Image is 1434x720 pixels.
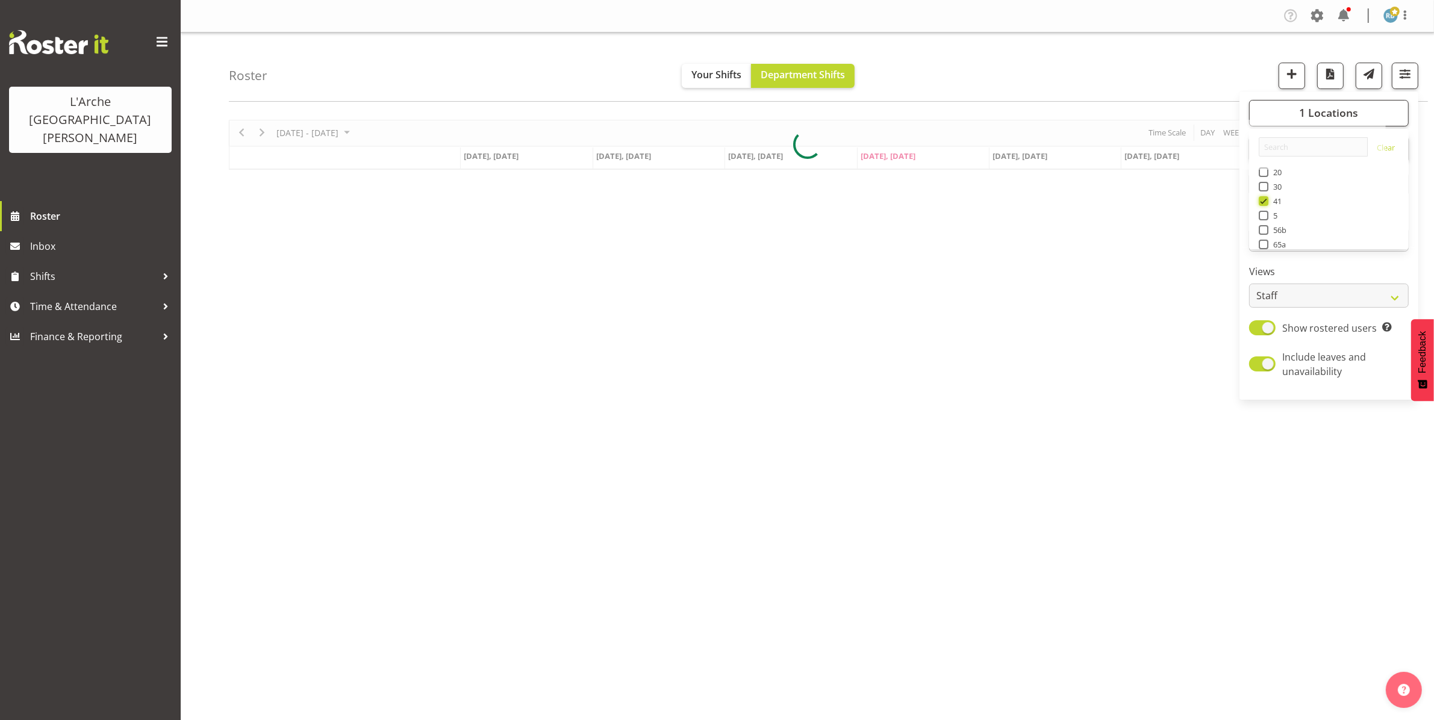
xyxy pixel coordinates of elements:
[1268,240,1286,249] span: 65a
[30,207,175,225] span: Roster
[30,297,157,315] span: Time & Attendance
[1268,196,1282,206] span: 41
[1377,142,1395,157] a: Clear
[1249,100,1409,126] button: 1 Locations
[229,69,267,82] h4: Roster
[1392,63,1418,89] button: Filter Shifts
[1356,63,1382,89] button: Send a list of all shifts for the selected filtered period to all rostered employees.
[751,64,855,88] button: Department Shifts
[1411,319,1434,401] button: Feedback - Show survey
[1249,264,1409,279] label: Views
[1317,63,1344,89] button: Download a PDF of the roster according to the set date range.
[1282,350,1366,378] span: Include leaves and unavailability
[1268,211,1278,220] span: 5
[30,267,157,285] span: Shifts
[30,237,175,255] span: Inbox
[1279,63,1305,89] button: Add a new shift
[30,327,157,346] span: Finance & Reporting
[1417,331,1428,373] span: Feedback
[1268,167,1282,177] span: 20
[761,68,845,81] span: Department Shifts
[9,30,108,54] img: Rosterit website logo
[1282,321,1377,335] span: Show rostered users
[1383,8,1398,23] img: robin-buch3407.jpg
[1299,105,1358,120] span: 1 Locations
[682,64,751,88] button: Your Shifts
[1268,225,1287,235] span: 56b
[1268,182,1282,191] span: 30
[21,93,160,147] div: L'Arche [GEOGRAPHIC_DATA][PERSON_NAME]
[691,68,741,81] span: Your Shifts
[1398,684,1410,696] img: help-xxl-2.png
